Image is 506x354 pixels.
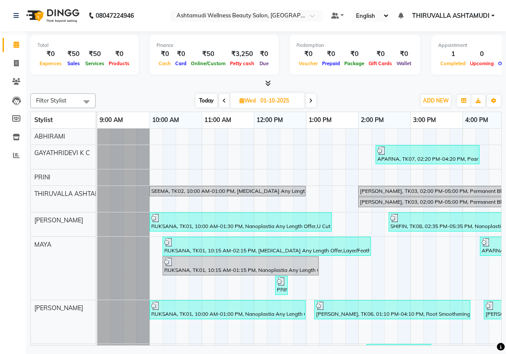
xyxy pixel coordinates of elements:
span: Filter Stylist [36,97,67,104]
span: THIRUVALLA ASHTAMUDI [34,190,110,198]
a: 12:00 PM [254,114,285,126]
a: 9:00 AM [97,114,125,126]
div: ₹3,250 [228,49,256,59]
div: ₹0 [156,49,173,59]
div: ₹0 [107,49,132,59]
div: ₹0 [320,49,342,59]
div: ₹50 [64,49,83,59]
div: ₹0 [394,49,413,59]
a: 10:00 AM [150,114,181,126]
div: 0 [468,49,496,59]
span: Gift Cards [366,60,394,66]
div: RUKSANA, TK01, 10:15 AM-02:15 PM, [MEDICAL_DATA] Any Length Offer,Layer/Feather /Style Cut Withou... [163,238,370,255]
span: PRINI [34,173,50,181]
div: PRINI ABHIILASH, TK04, 12:25 PM-12:40 PM, Chin Threading [276,277,287,294]
span: ADD NEW [423,97,449,104]
div: ₹50 [83,49,107,59]
span: Services [83,60,107,66]
span: THIRUVALLA ASHTAMUDI [412,11,489,20]
span: Due [257,60,271,66]
div: RUKSANA, TK01, 10:15 AM-01:15 PM, Nanoplastia Any Length Offer [163,258,318,274]
span: Card [173,60,189,66]
span: Stylist [34,116,53,124]
div: ₹0 [366,49,394,59]
span: Package [342,60,366,66]
div: 1 [438,49,468,59]
a: 1:00 PM [306,114,334,126]
b: 08047224946 [96,3,134,28]
a: 11:00 AM [202,114,233,126]
span: Petty cash [228,60,256,66]
div: ₹0 [256,49,272,59]
span: Cash [156,60,173,66]
a: 2:00 PM [359,114,386,126]
span: GAYATHRIDEVI K C [34,149,90,157]
div: [PERSON_NAME], TK06, 01:10 PM-04:10 PM, Root Smoothening,Hair Cut With Fringes [315,301,469,318]
a: 3:00 PM [411,114,438,126]
span: Prepaid [320,60,342,66]
button: ADD NEW [421,95,451,107]
div: RUKSANA, TK01, 10:00 AM-01:00 PM, Nanoplastia Any Length Offer [150,301,305,318]
div: ₹0 [296,49,320,59]
img: logo [22,3,82,28]
span: Wallet [394,60,413,66]
a: 4:00 PM [463,114,490,126]
div: SEEMA, TK02, 10:00 AM-01:00 PM, [MEDICAL_DATA] Any Length Offer [150,187,305,195]
span: MAYA [34,241,51,248]
span: Expenses [37,60,64,66]
span: Today [196,94,217,107]
input: 2025-10-01 [258,94,301,107]
div: Total [37,42,132,49]
div: RUKSANA, TK01, 10:00 AM-01:30 PM, Nanoplastia Any Length Offer,U Cut [150,214,331,230]
span: Voucher [296,60,320,66]
span: [PERSON_NAME] [34,216,83,224]
span: Products [107,60,132,66]
div: APARNA, TK07, 02:20 PM-04:20 PM, Pearl Facial,Eyebrows Threading,Upper Lip Threading,Chin Threading [376,146,479,163]
span: [PERSON_NAME] [34,304,83,312]
div: ₹50 [189,49,228,59]
div: ₹0 [342,49,366,59]
div: ₹0 [37,49,64,59]
span: Sales [65,60,82,66]
div: Redemption [296,42,413,49]
span: Completed [438,60,468,66]
div: ₹0 [173,49,189,59]
span: ABHIRAMI [34,132,65,140]
span: Online/Custom [189,60,228,66]
span: Upcoming [468,60,496,66]
span: Wed [237,97,258,104]
div: Finance [156,42,272,49]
